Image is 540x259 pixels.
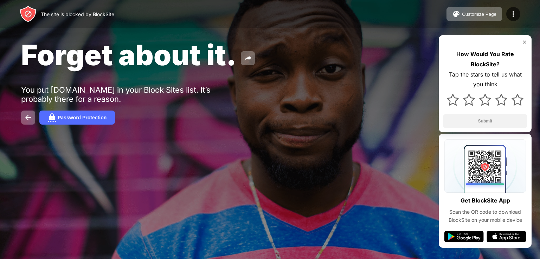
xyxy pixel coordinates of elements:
[447,94,459,106] img: star.svg
[443,49,527,69] div: How Would You Rate BlockSite?
[24,113,32,122] img: back.svg
[48,113,56,122] img: password.svg
[444,208,526,224] div: Scan the QR code to download BlockSite on your mobile device
[512,94,523,106] img: star.svg
[479,94,491,106] img: star.svg
[58,115,107,120] div: Password Protection
[244,54,252,62] img: share.svg
[41,11,114,17] div: The site is blocked by BlockSite
[443,114,527,128] button: Submit
[487,231,526,242] img: app-store.svg
[462,12,496,17] div: Customize Page
[446,7,502,21] button: Customize Page
[463,94,475,106] img: star.svg
[39,111,115,125] button: Password Protection
[444,231,484,242] img: google-play.svg
[495,94,507,106] img: star.svg
[20,6,37,22] img: header-logo.svg
[452,10,461,18] img: pallet.svg
[21,38,237,72] span: Forget about it.
[509,10,517,18] img: menu-icon.svg
[522,39,527,45] img: rate-us-close.svg
[444,139,526,193] img: qrcode.svg
[21,85,238,104] div: You put [DOMAIN_NAME] in your Block Sites list. It’s probably there for a reason.
[443,69,527,90] div: Tap the stars to tell us what you think
[461,195,510,206] div: Get BlockSite App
